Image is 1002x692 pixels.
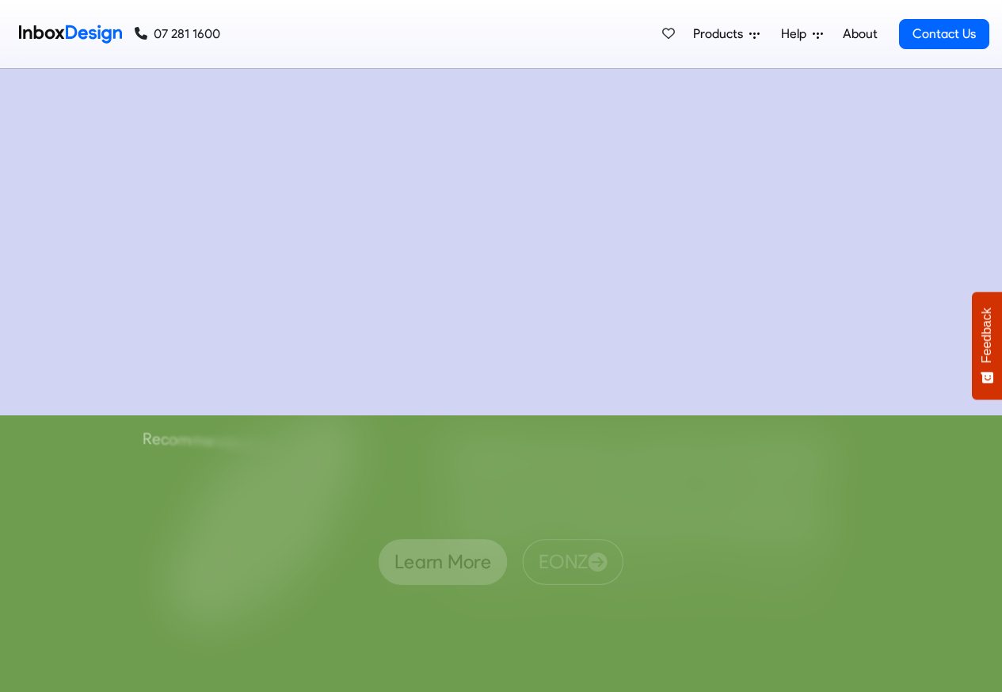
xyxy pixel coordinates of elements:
span: Help [781,25,813,44]
span: Feedback [980,308,994,363]
span: Products [693,25,749,44]
a: About [838,18,882,50]
a: Products [687,18,766,50]
a: Help [775,18,829,50]
a: 07 281 1600 [135,25,220,44]
div: SchoolBridge has successfully qualified to be part of the Safer Technologies 4 Schools Badge Prog... [134,277,867,301]
a: Contact Us [899,19,989,49]
button: Feedback - Show survey [972,292,1002,400]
